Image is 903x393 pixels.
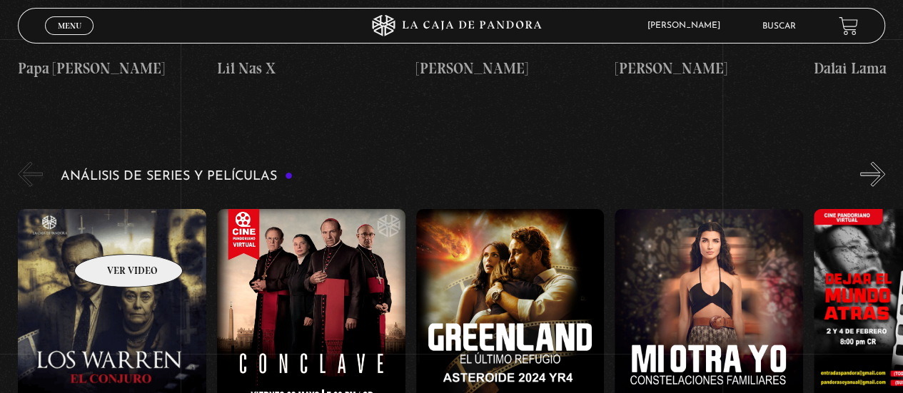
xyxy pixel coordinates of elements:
[762,22,796,31] a: Buscar
[839,16,858,36] a: View your shopping cart
[860,162,885,187] button: Next
[53,34,86,44] span: Cerrar
[615,57,803,80] h4: [PERSON_NAME]
[18,57,206,80] h4: Papa [PERSON_NAME]
[640,21,735,30] span: [PERSON_NAME]
[217,57,405,80] h4: Lil Nas X
[58,21,81,30] span: Menu
[416,57,605,80] h4: [PERSON_NAME]
[18,162,43,187] button: Previous
[61,170,293,183] h3: Análisis de series y películas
